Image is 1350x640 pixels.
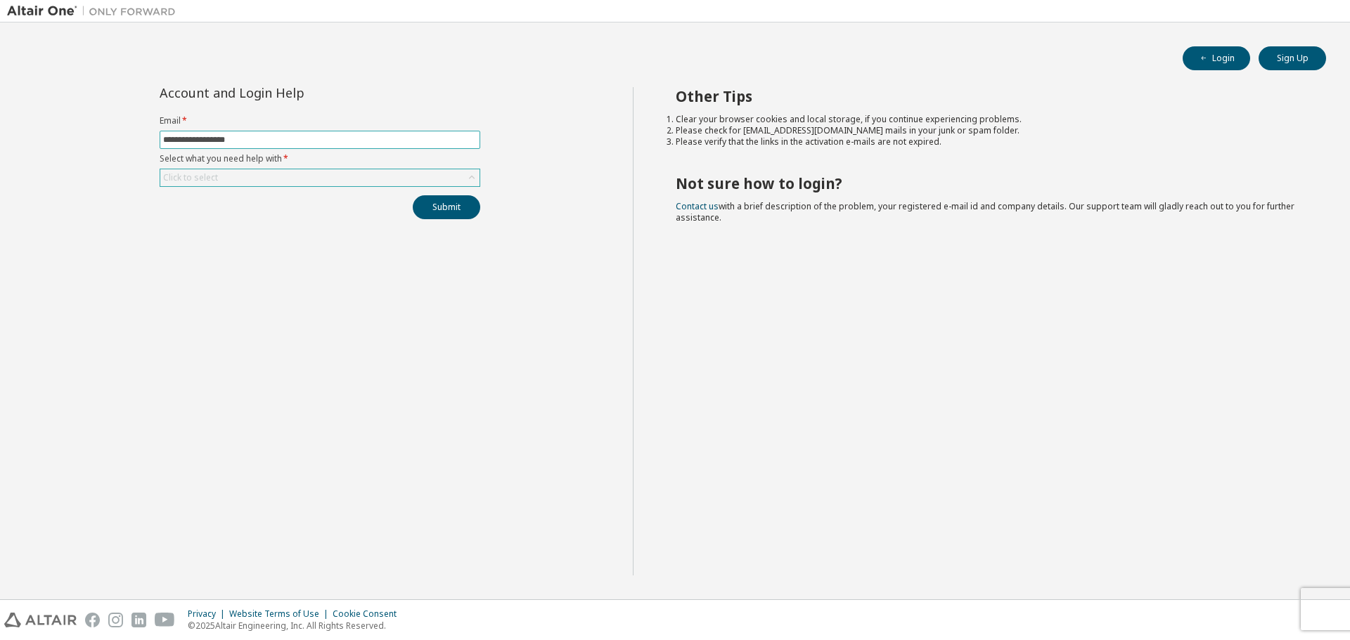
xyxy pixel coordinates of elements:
[163,172,218,183] div: Click to select
[229,608,333,620] div: Website Terms of Use
[676,136,1301,148] li: Please verify that the links in the activation e-mails are not expired.
[160,87,416,98] div: Account and Login Help
[676,200,719,212] a: Contact us
[155,613,175,627] img: youtube.svg
[676,200,1294,223] span: with a brief description of the problem, your registered e-mail id and company details. Our suppo...
[333,608,405,620] div: Cookie Consent
[160,115,480,126] label: Email
[85,613,100,627] img: facebook.svg
[160,153,480,164] label: Select what you need help with
[188,620,405,632] p: © 2025 Altair Engineering, Inc. All Rights Reserved.
[188,608,229,620] div: Privacy
[676,174,1301,192] h2: Not sure how to login?
[1183,46,1250,70] button: Login
[4,613,77,627] img: altair_logo.svg
[108,613,123,627] img: instagram.svg
[676,125,1301,136] li: Please check for [EMAIL_ADDRESS][DOMAIN_NAME] mails in your junk or spam folder.
[160,169,480,186] div: Click to select
[676,87,1301,105] h2: Other Tips
[131,613,146,627] img: linkedin.svg
[413,195,480,219] button: Submit
[1259,46,1326,70] button: Sign Up
[7,4,183,18] img: Altair One
[676,114,1301,125] li: Clear your browser cookies and local storage, if you continue experiencing problems.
